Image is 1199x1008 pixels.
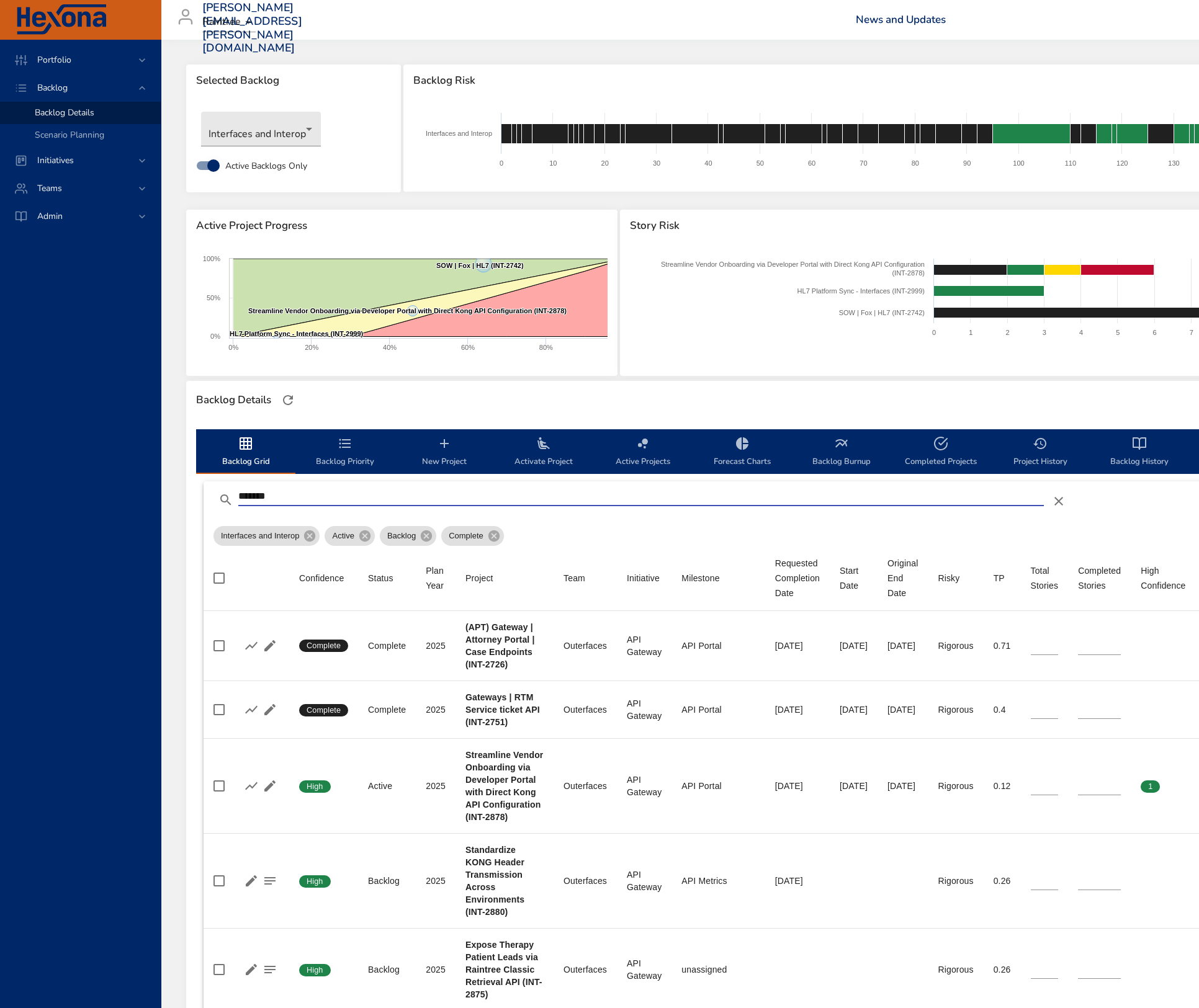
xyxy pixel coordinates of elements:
[938,875,973,887] div: Rigorous
[501,436,586,469] span: Activate Project
[213,530,307,542] span: Interfaces and Interop
[938,780,973,792] div: Rigorous
[279,391,297,409] button: Refresh Page
[299,640,348,651] span: Complete
[441,530,491,542] span: Complete
[1079,329,1083,336] text: 4
[887,556,918,600] div: Original End Date
[887,780,918,792] div: [DATE]
[564,640,607,652] div: Outerfaces
[994,571,1011,586] span: TP
[627,774,662,798] div: API Gateway
[242,872,261,890] button: Edit Project Details
[938,571,959,586] div: Risky
[242,636,261,655] button: Show Burnup
[35,129,104,141] span: Scenario Planning
[681,640,755,652] div: API Portal
[299,876,331,887] span: High
[1141,563,1185,593] div: High Confidence
[839,309,925,316] text: SOW | Fox | HL7 (INT-2742)
[261,960,279,979] button: Project Notes
[242,777,261,795] button: Show Burnup
[681,571,719,586] div: Milestone
[436,262,524,269] text: SOW | Fox | HL7 (INT-2742)
[299,965,331,976] span: High
[627,697,662,722] div: API Gateway
[27,82,78,94] span: Backlog
[261,636,279,655] button: Edit Project Details
[299,571,348,586] span: Confidence
[840,640,868,652] div: [DATE]
[601,436,685,469] span: Active Projects
[383,344,397,351] text: 40%
[797,287,925,295] text: HL7 Platform Sync - Interfaces (INT-2999)
[380,526,436,546] div: Backlog
[887,556,918,600] div: Sort
[27,182,72,194] span: Teams
[601,159,608,167] text: 20
[426,640,446,652] div: 2025
[1190,329,1193,336] text: 7
[1153,329,1157,336] text: 6
[368,571,406,586] span: Status
[681,963,755,976] div: unassigned
[1064,159,1076,167] text: 110
[775,556,820,600] div: Requested Completion Date
[426,563,446,593] div: Plan Year
[426,875,446,887] div: 2025
[465,571,493,586] div: Project
[681,571,719,586] div: Sort
[1043,329,1046,336] text: 3
[465,692,540,727] b: Gateways | RTM Service ticket API (INT-2751)
[299,705,348,716] span: Complete
[1013,159,1024,167] text: 100
[911,159,918,167] text: 80
[840,563,868,593] div: Sort
[299,571,344,586] div: Sort
[1116,159,1128,167] text: 120
[238,486,1044,506] input: Search
[840,703,868,716] div: [DATE]
[840,563,868,593] div: Start Date
[661,261,925,277] text: Streamline Vendor Onboarding via Developer Portal with Direct Kong API Configuration (INT-2878)
[938,571,959,586] div: Sort
[653,159,660,167] text: 30
[202,12,256,32] div: Raintree
[196,74,391,87] span: Selected Backlog
[627,868,662,893] div: API Gateway
[368,640,406,652] div: Complete
[15,4,108,35] img: Hexona
[627,633,662,658] div: API Gateway
[994,571,1005,586] div: TP
[775,556,820,600] div: Sort
[627,571,660,586] div: Sort
[426,780,446,792] div: 2025
[225,159,307,172] span: Active Backlogs Only
[938,571,973,586] span: Risky
[426,963,446,976] div: 2025
[963,159,971,167] text: 90
[1031,563,1059,593] div: Total Stories
[202,1,302,55] h3: [PERSON_NAME][EMAIL_ADDRESS][PERSON_NAME][DOMAIN_NAME]
[368,875,406,887] div: Backlog
[756,159,763,167] text: 50
[1097,436,1182,469] span: Backlog History
[799,436,884,469] span: Backlog Burnup
[35,107,94,118] span: Backlog Details
[303,436,387,469] span: Backlog Priority
[1031,563,1059,593] div: Sort
[426,563,446,593] div: Sort
[27,210,73,222] span: Admin
[230,330,364,337] text: HL7 Platform Sync - Interfaces (INT-2999)
[564,571,585,586] div: Sort
[564,571,585,586] div: Team
[500,159,503,167] text: 0
[201,112,321,146] div: Interfaces and Interop
[210,332,220,340] text: 0%
[465,750,543,822] b: Streamline Vendor Onboarding via Developer Portal with Direct Kong API Configuration (INT-2878)
[887,703,918,716] div: [DATE]
[368,571,393,586] div: Sort
[938,963,973,976] div: Rigorous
